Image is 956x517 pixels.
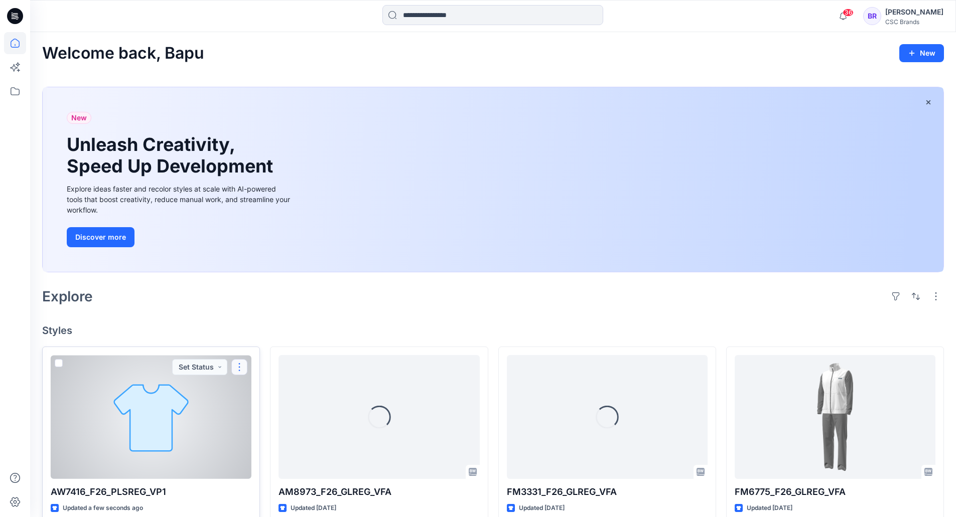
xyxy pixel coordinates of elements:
h4: Styles [42,324,944,336]
button: Discover more [67,227,134,247]
p: AW7416_F26_PLSREG_VP1 [51,485,251,499]
a: Discover more [67,227,293,247]
p: Updated [DATE] [747,503,792,513]
p: FM6775_F26_GLREG_VFA [735,485,935,499]
div: Explore ideas faster and recolor styles at scale with AI-powered tools that boost creativity, red... [67,184,293,215]
h1: Unleash Creativity, Speed Up Development [67,134,278,177]
a: AW7416_F26_PLSREG_VP1 [51,355,251,479]
div: CSC Brands [885,18,943,26]
p: AM8973_F26_GLREG_VFA [279,485,479,499]
p: Updated a few seconds ago [63,503,143,513]
h2: Explore [42,288,93,304]
button: New [899,44,944,62]
h2: Welcome back, Bapu [42,44,204,63]
p: Updated [DATE] [519,503,565,513]
p: FM3331_F26_GLREG_VFA [507,485,708,499]
span: New [71,112,87,124]
div: [PERSON_NAME] [885,6,943,18]
span: 36 [843,9,854,17]
div: BR [863,7,881,25]
p: Updated [DATE] [291,503,336,513]
a: FM6775_F26_GLREG_VFA [735,355,935,479]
